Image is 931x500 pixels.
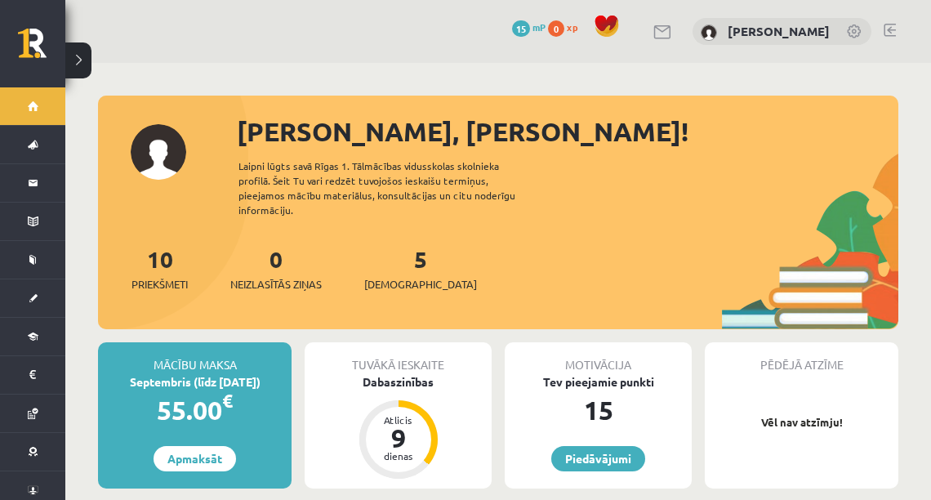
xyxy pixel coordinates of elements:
span: 0 [548,20,564,37]
div: Pēdējā atzīme [705,342,898,373]
span: mP [532,20,546,33]
span: 15 [512,20,530,37]
div: Tev pieejamie punkti [505,373,692,391]
div: Laipni lūgts savā Rīgas 1. Tālmācības vidusskolas skolnieka profilā. Šeit Tu vari redzēt tuvojošo... [238,158,544,217]
a: 0 xp [548,20,586,33]
div: Motivācija [505,342,692,373]
a: Dabaszinības Atlicis 9 dienas [305,373,492,481]
span: xp [567,20,577,33]
a: [PERSON_NAME] [728,23,830,39]
a: 15 mP [512,20,546,33]
span: [DEMOGRAPHIC_DATA] [364,276,477,292]
div: Tuvākā ieskaite [305,342,492,373]
div: 9 [374,425,423,451]
div: Septembris (līdz [DATE]) [98,373,292,391]
img: Loreta Veigule [701,25,717,41]
a: 10Priekšmeti [131,244,188,292]
div: [PERSON_NAME], [PERSON_NAME]! [237,112,898,151]
div: Dabaszinības [305,373,492,391]
div: 55.00 [98,391,292,430]
div: dienas [374,451,423,461]
a: Apmaksāt [154,446,236,471]
span: € [222,389,233,413]
a: 0Neizlasītās ziņas [230,244,322,292]
span: Neizlasītās ziņas [230,276,322,292]
div: 15 [505,391,692,430]
a: Piedāvājumi [551,446,645,471]
span: Priekšmeti [131,276,188,292]
div: Atlicis [374,415,423,425]
div: Mācību maksa [98,342,292,373]
p: Vēl nav atzīmju! [713,414,890,431]
a: Rīgas 1. Tālmācības vidusskola [18,29,65,69]
a: 5[DEMOGRAPHIC_DATA] [364,244,477,292]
